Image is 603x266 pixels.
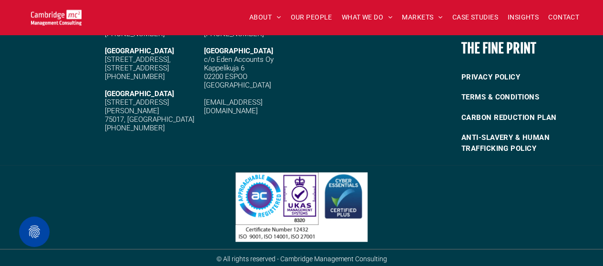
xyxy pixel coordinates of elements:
[503,10,543,25] a: INSIGHTS
[105,47,174,55] strong: [GEOGRAPHIC_DATA]
[286,10,337,25] a: OUR PEOPLE
[461,40,536,57] b: THE FINE PRINT
[105,98,169,115] span: [STREET_ADDRESS][PERSON_NAME]
[105,72,165,81] span: [PHONE_NUMBER]
[461,128,591,158] a: ANTI-SLAVERY & HUMAN TRAFFICKING POLICY
[397,10,447,25] a: MARKETS
[204,47,273,55] span: [GEOGRAPHIC_DATA]
[105,64,169,72] span: [STREET_ADDRESS]
[31,10,82,25] img: Go to Homepage
[216,255,387,263] span: © All rights reserved - Cambridge Management Consulting
[105,89,174,98] strong: [GEOGRAPHIC_DATA]
[245,10,286,25] a: ABOUT
[235,172,368,242] img: Three certification logos: Approachable Registered, UKAS Management Systems with a tick and certi...
[105,124,165,132] span: [PHONE_NUMBER]
[543,10,584,25] a: CONTACT
[337,10,398,25] a: WHAT WE DO
[105,115,194,124] span: 75017, [GEOGRAPHIC_DATA]
[461,67,591,88] a: PRIVACY POLICY
[461,108,591,128] a: CARBON REDUCTION PLAN
[105,55,171,64] span: [STREET_ADDRESS],
[204,98,263,115] a: [EMAIL_ADDRESS][DOMAIN_NAME]
[204,55,274,89] span: c/o Eden Accounts Oy Kappelikuja 6 02200 ESPOO [GEOGRAPHIC_DATA]
[461,87,591,108] a: TERMS & CONDITIONS
[448,10,503,25] a: CASE STUDIES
